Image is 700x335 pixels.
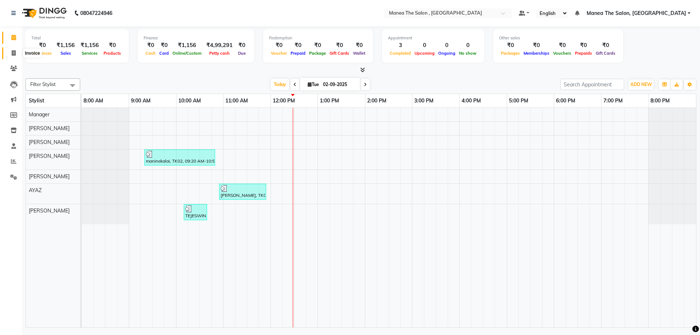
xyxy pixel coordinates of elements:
[321,79,357,90] input: 2025-09-02
[573,51,594,56] span: Prepaids
[365,96,388,106] a: 2:00 PM
[307,51,328,56] span: Package
[551,51,573,56] span: Vouchers
[29,153,70,159] span: [PERSON_NAME]
[223,96,250,106] a: 11:00 AM
[318,96,341,106] a: 1:00 PM
[388,35,478,41] div: Appointment
[554,96,577,106] a: 6:00 PM
[328,51,351,56] span: Gift Cards
[413,41,436,50] div: 0
[351,51,367,56] span: Wallet
[82,96,105,106] a: 8:00 AM
[29,187,42,194] span: AYAZ
[203,41,236,50] div: ₹4,99,291
[522,41,551,50] div: ₹0
[307,41,328,50] div: ₹0
[29,111,50,118] span: Manager
[171,51,203,56] span: Online/Custom
[573,41,594,50] div: ₹0
[388,41,413,50] div: 3
[269,35,367,41] div: Redemption
[594,41,617,50] div: ₹0
[457,51,478,56] span: No show
[29,173,70,180] span: [PERSON_NAME]
[328,41,351,50] div: ₹0
[460,96,483,106] a: 4:00 PM
[289,41,307,50] div: ₹0
[184,205,206,219] div: TEJESWINIi, TK01, 10:10 AM-10:40 AM, Haircut - Men - Creative Haircut
[23,49,42,58] div: Invoice
[560,79,624,90] input: Search Appointment
[29,139,70,145] span: [PERSON_NAME]
[145,151,214,164] div: maninekalai, TK02, 09:20 AM-10:50 AM, Threading - Upper Lip -,Threading - Chin -,Threading - Eyeb...
[388,51,413,56] span: Completed
[236,51,248,56] span: Due
[129,96,152,106] a: 9:00 AM
[59,51,73,56] span: Sales
[29,125,70,132] span: [PERSON_NAME]
[220,185,265,199] div: [PERSON_NAME], TK03, 10:55 AM-11:55 AM, Haircut - Men - Creative Haircut,Haircut - Men - [PERSON_...
[499,51,522,56] span: Packages
[306,82,321,87] span: Tue
[507,96,530,106] a: 5:00 PM
[78,41,102,50] div: ₹1,156
[457,41,478,50] div: 0
[102,41,123,50] div: ₹0
[269,51,289,56] span: Voucher
[587,9,686,17] span: Manea The Salon, [GEOGRAPHIC_DATA]
[54,41,78,50] div: ₹1,156
[30,81,56,87] span: Filter Stylist
[29,97,44,104] span: Stylist
[171,41,203,50] div: ₹1,156
[80,3,112,23] b: 08047224946
[102,51,123,56] span: Products
[351,41,367,50] div: ₹0
[522,51,551,56] span: Memberships
[629,79,654,90] button: ADD NEW
[31,41,54,50] div: ₹0
[29,207,70,214] span: [PERSON_NAME]
[207,51,232,56] span: Petty cash
[630,82,652,87] span: ADD NEW
[19,3,69,23] img: logo
[271,96,297,106] a: 12:00 PM
[594,51,617,56] span: Gift Cards
[551,41,573,50] div: ₹0
[157,51,171,56] span: Card
[499,41,522,50] div: ₹0
[144,51,157,56] span: Cash
[236,41,248,50] div: ₹0
[144,35,248,41] div: Finance
[80,51,100,56] span: Services
[412,96,435,106] a: 3:00 PM
[499,35,617,41] div: Other sales
[436,41,457,50] div: 0
[144,41,157,50] div: ₹0
[602,96,625,106] a: 7:00 PM
[413,51,436,56] span: Upcoming
[176,96,203,106] a: 10:00 AM
[649,96,672,106] a: 8:00 PM
[436,51,457,56] span: Ongoing
[157,41,171,50] div: ₹0
[289,51,307,56] span: Prepaid
[31,35,123,41] div: Total
[271,79,289,90] span: Today
[269,41,289,50] div: ₹0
